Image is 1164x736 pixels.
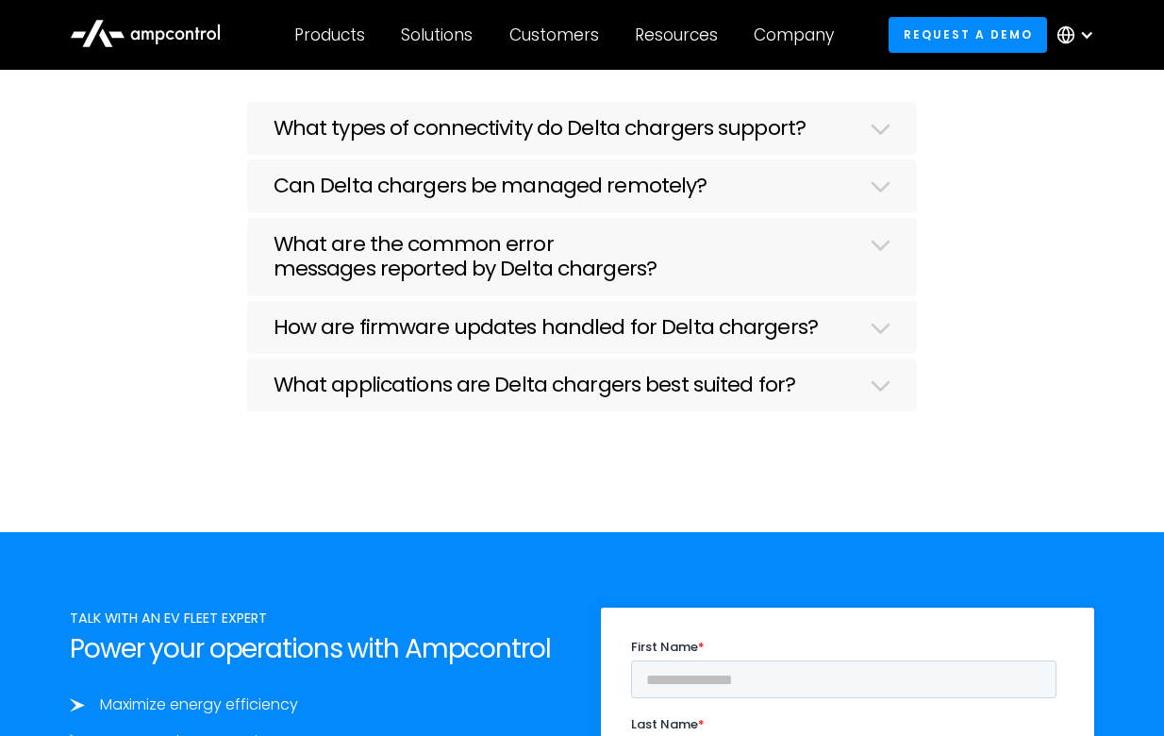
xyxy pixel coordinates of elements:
div: Resources [635,25,718,45]
div: Company [754,25,834,45]
div: Maximize energy efficiency [100,694,298,715]
div: Products [294,25,365,45]
h3: What are the common error messages reported by Delta chargers? [274,232,849,282]
img: Dropdown Arrow [871,181,890,192]
h3: How are firmware updates handled for Delta chargers? [274,315,818,340]
img: Dropdown Arrow [871,323,890,334]
div: Customers [509,25,599,45]
div: TALK WITH AN EV FLEET EXPERT [70,608,563,628]
img: Dropdown Arrow [871,124,890,135]
div: Solutions [401,25,473,45]
h3: What applications are Delta chargers best suited for? [274,373,795,397]
h3: Can Delta chargers be managed remotely? [274,174,707,198]
img: Dropdown Arrow [871,240,890,251]
h2: Power your operations with Ampcontrol [70,633,563,665]
img: Dropdown Arrow [871,380,890,392]
a: Request a demo [889,17,1047,52]
h3: What types of connectivity do Delta chargers support? [274,116,806,141]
